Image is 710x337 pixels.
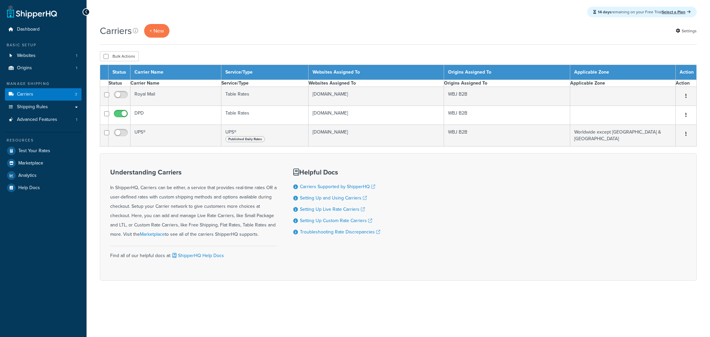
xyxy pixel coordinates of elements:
[221,65,308,80] th: Service/Type
[76,53,77,59] span: 1
[570,80,675,87] th: Applicable Zone
[109,80,130,87] th: Status
[17,117,57,123] span: Advanced Features
[221,80,308,87] th: Service/Type
[5,81,82,87] div: Manage Shipping
[130,65,221,80] th: Carrier Name
[18,185,40,191] span: Help Docs
[5,138,82,143] div: Resources
[5,42,82,48] div: Basic Setup
[444,106,570,125] td: WBJ B2B
[5,88,82,101] a: Carriers 3
[308,65,444,80] th: Websites Assigned To
[17,65,32,71] span: Origins
[17,104,48,110] span: Shipping Rules
[5,101,82,113] a: Shipping Rules
[308,80,444,87] th: Websites Assigned To
[221,125,308,147] td: UPS®
[5,88,82,101] li: Carriers
[5,50,82,62] li: Websites
[444,65,570,80] th: Origins Assigned To
[17,53,36,59] span: Websites
[300,183,375,190] a: Carriers Supported by ShipperHQ
[300,194,367,201] a: Setting Up and Using Carriers
[18,148,50,154] span: Test Your Rates
[587,7,697,17] div: remaining on your Free Trial
[171,252,224,259] a: ShipperHQ Help Docs
[676,80,697,87] th: Action
[308,87,444,106] td: [DOMAIN_NAME]
[5,114,82,126] li: Advanced Features
[17,92,33,97] span: Carriers
[444,87,570,106] td: WBJ B2B
[17,27,40,32] span: Dashboard
[293,168,380,176] h3: Helpful Docs
[130,106,221,125] td: DPD
[598,9,611,15] strong: 14 days
[18,173,37,178] span: Analytics
[676,26,697,36] a: Settings
[109,65,130,80] th: Status
[75,92,77,97] span: 3
[76,117,77,123] span: 1
[5,23,82,36] a: Dashboard
[308,125,444,147] td: [DOMAIN_NAME]
[662,9,691,15] a: Select a Plan
[5,114,82,126] a: Advanced Features 1
[221,106,308,125] td: Table Rates
[225,136,265,142] span: Published Daily Rates
[5,62,82,74] li: Origins
[5,145,82,157] a: Test Your Rates
[444,125,570,147] td: WBJ B2B
[7,5,57,18] a: ShipperHQ Home
[130,125,221,147] td: UPS®
[5,169,82,181] a: Analytics
[444,80,570,87] th: Origins Assigned To
[130,80,221,87] th: Carrier Name
[5,157,82,169] a: Marketplace
[5,50,82,62] a: Websites 1
[76,65,77,71] span: 1
[110,246,277,260] div: Find all of our helpful docs at:
[300,228,380,235] a: Troubleshooting Rate Discrepancies
[110,168,277,239] div: In ShipperHQ, Carriers can be either, a service that provides real-time rates OR a user-defined r...
[300,206,365,213] a: Setting Up Live Rate Carriers
[221,87,308,106] td: Table Rates
[100,24,132,37] h1: Carriers
[18,161,43,166] span: Marketplace
[100,51,139,61] button: Bulk Actions
[5,62,82,74] a: Origins 1
[140,231,165,238] a: Marketplace
[300,217,372,224] a: Setting Up Custom Rate Carriers
[144,24,169,38] a: + New
[5,182,82,194] a: Help Docs
[570,65,675,80] th: Applicable Zone
[676,65,697,80] th: Action
[110,168,277,176] h3: Understanding Carriers
[308,106,444,125] td: [DOMAIN_NAME]
[570,125,675,147] td: Worldwide except [GEOGRAPHIC_DATA] & [GEOGRAPHIC_DATA]
[130,87,221,106] td: Royal Mail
